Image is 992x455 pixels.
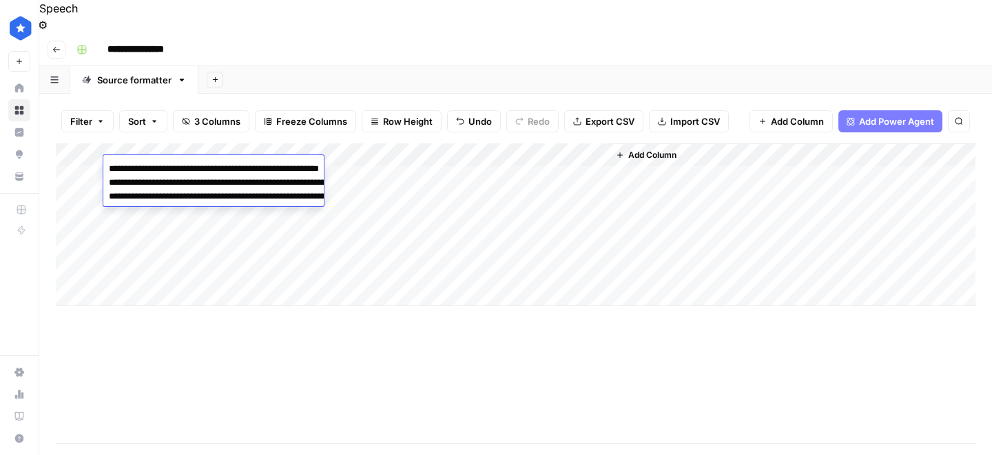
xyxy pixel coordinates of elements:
button: Settings [38,17,48,33]
a: Settings [8,361,30,383]
img: ConsumerAffairs Logo [8,16,33,41]
button: Add Column [750,110,833,132]
button: Import CSV [649,110,729,132]
span: Add Power Agent [859,114,934,128]
span: Undo [468,114,492,128]
span: Sort [128,114,146,128]
button: 3 Columns [173,110,249,132]
span: 3 Columns [194,114,240,128]
span: Redo [528,114,550,128]
button: Add Power Agent [838,110,942,132]
button: Add Column [610,146,682,164]
a: Home [8,77,30,99]
button: Row Height [362,110,442,132]
span: Export CSV [586,114,634,128]
button: Help + Support [8,427,30,449]
button: Redo [506,110,559,132]
a: Learning Hub [8,405,30,427]
span: Add Column [628,149,676,161]
div: Source formatter [97,73,172,87]
span: Row Height [383,114,433,128]
span: Filter [70,114,92,128]
span: Freeze Columns [276,114,347,128]
button: Undo [447,110,501,132]
a: Source formatter [70,66,198,94]
button: Sort [119,110,167,132]
a: Opportunities [8,143,30,165]
button: Filter [61,110,114,132]
button: Freeze Columns [255,110,356,132]
span: Import CSV [670,114,720,128]
span: Add Column [771,114,824,128]
a: Usage [8,383,30,405]
a: Browse [8,99,30,121]
button: Export CSV [564,110,643,132]
button: Workspace: ConsumerAffairs [8,11,30,45]
a: Your Data [8,165,30,188]
a: Insights [8,121,30,143]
